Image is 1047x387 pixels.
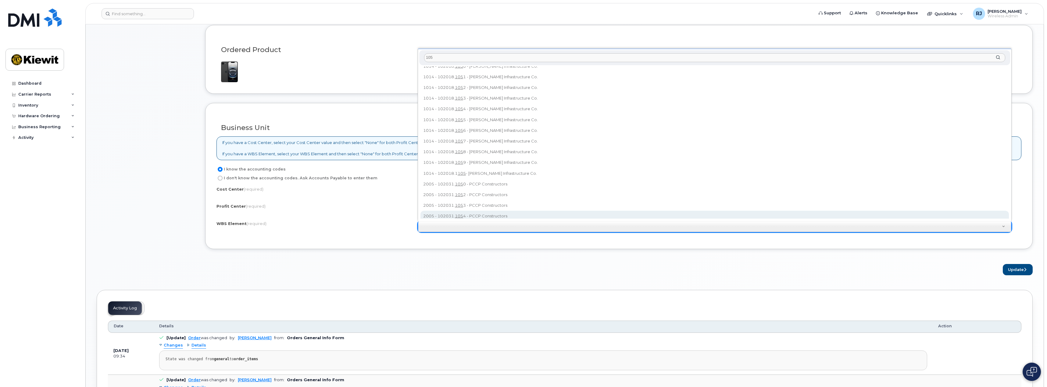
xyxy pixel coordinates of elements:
div: 2005 - 102031. 4 - PCCP Constructors [421,211,1008,221]
div: 1014 - 102018. 0 - [PERSON_NAME] Infrastructure Co. [421,62,1008,71]
div: 1014 - 102018. 6 - [PERSON_NAME] Infrastructure Co. [421,126,1008,135]
span: 105 [455,203,463,208]
span: 105 [455,85,463,90]
div: 1014 - 102018. 1 - [PERSON_NAME] Infrastructure Co. [421,72,1008,82]
div: 1014 - 102018. 3 - [PERSON_NAME] Infrastructure Co. [421,93,1008,103]
span: 105 [455,74,463,79]
span: 105 [455,117,463,122]
div: 1014 - 102018. 8 - [PERSON_NAME] Infrastructure Co. [421,147,1008,157]
span: 105 [455,149,463,154]
span: 105 [455,192,463,197]
img: Open chat [1027,367,1037,377]
div: 1014 - 102018. 2 - [PERSON_NAME] Infrastructure Co. [421,83,1008,92]
span: 105 [455,181,463,186]
span: 105 [455,128,463,133]
div: 1014 - 102018. 9 - [PERSON_NAME] Infrastructure Co. [421,158,1008,167]
div: 2005 - 102031. 2 - PCCP Constructors [421,190,1008,199]
span: 105 [455,64,463,69]
div: 1014 - 102018.1 - [PERSON_NAME] Infrastructure Co. [421,169,1008,178]
div: 1014 - 102018. 7 - [PERSON_NAME] Infrastructure Co. [421,136,1008,146]
div: 2005 - 102031. 3 - PCCP Constructors [421,201,1008,210]
div: 2005 - 102031. 0 - PCCP Constructors [421,179,1008,189]
span: 105 [455,213,463,218]
span: 105 [458,171,466,176]
div: 1014 - 102018. 5 - [PERSON_NAME] Infrastructure Co. [421,115,1008,125]
span: 105 [455,106,463,111]
span: 105 [455,96,463,100]
span: 105 [455,139,463,143]
span: 105 [455,160,463,165]
div: 1014 - 102018. 4 - [PERSON_NAME] Infrastructure Co. [421,104,1008,114]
